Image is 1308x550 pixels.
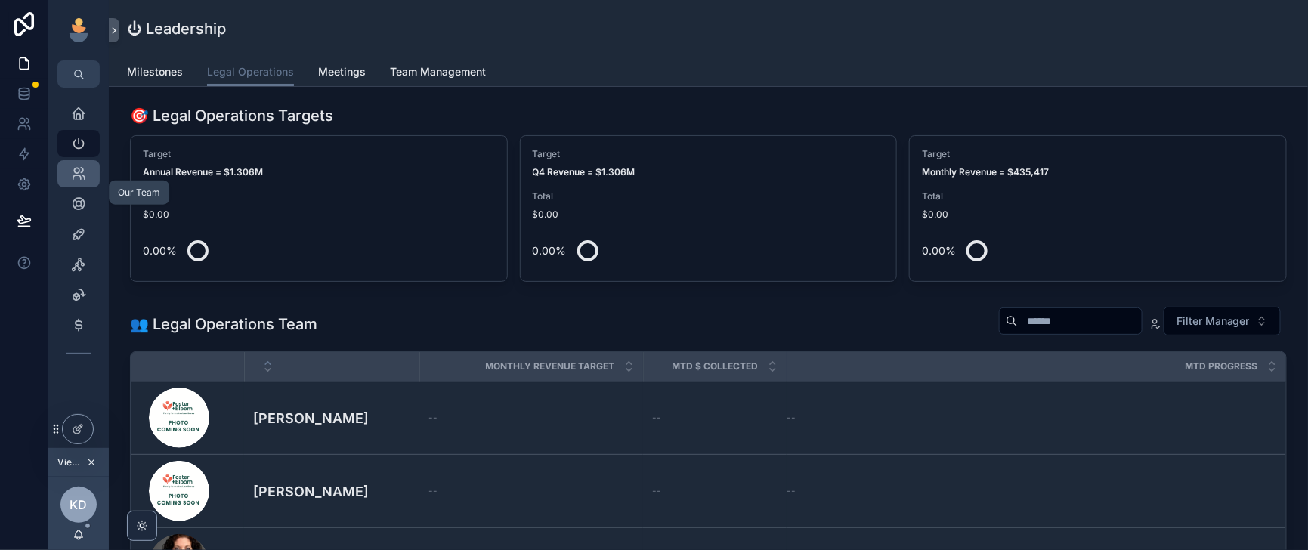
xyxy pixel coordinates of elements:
h1: 👥 Legal Operations Team [130,314,317,335]
div: scrollable content [48,88,109,388]
a: Milestones [127,58,183,88]
span: Meetings [318,64,366,79]
span: $0.00 [143,209,495,221]
a: -- [787,412,1268,424]
span: Legal Operations [207,64,294,79]
h1: ⏻ Leadership [127,18,226,39]
button: Select Button [1164,307,1281,335]
span: Filter Manager [1177,314,1250,329]
a: [PERSON_NAME] [253,408,410,428]
a: -- [428,412,634,424]
a: -- [652,412,778,424]
a: Legal Operations [207,58,294,87]
h1: 🎯 Legal Operations Targets [130,105,333,126]
span: MTD Progress [1186,360,1258,372]
span: MTD $ Collected [673,360,759,372]
span: Target [143,148,495,160]
span: Team Management [390,64,486,79]
strong: Q4 Revenue = $1.306M [533,166,635,178]
img: App logo [66,18,91,42]
span: -- [428,485,438,497]
a: -- [652,485,778,497]
span: Total [143,190,495,202]
strong: Monthly Revenue = $435,417 [922,166,1049,178]
div: 0.00% [143,236,177,266]
span: Total [533,190,885,202]
a: [PERSON_NAME] [253,481,410,502]
a: Team Management [390,58,486,88]
span: Target [922,148,1274,160]
span: -- [652,412,661,424]
a: Meetings [318,58,366,88]
span: Monthly Revenue Target [486,360,615,372]
span: -- [787,485,796,497]
div: 0.00% [922,236,956,266]
span: Target [533,148,885,160]
span: $0.00 [533,209,885,221]
a: -- [787,485,1268,497]
div: 0.00% [533,236,567,266]
div: Our Team [118,187,160,199]
span: KD [70,496,88,514]
span: -- [787,412,796,424]
span: -- [428,412,438,424]
span: -- [652,485,661,497]
span: Milestones [127,64,183,79]
span: Total [922,190,1274,202]
strong: Annual Revenue = $1.306M [143,166,263,178]
a: -- [428,485,634,497]
span: Viewing as [PERSON_NAME] [57,456,83,468]
span: $0.00 [922,209,1274,221]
